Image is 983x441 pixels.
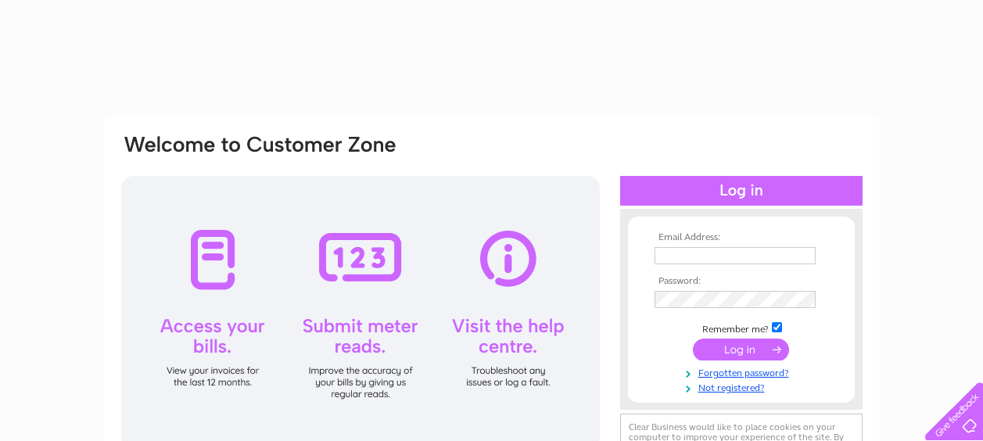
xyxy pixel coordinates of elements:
[651,276,832,287] th: Password:
[655,379,832,394] a: Not registered?
[651,320,832,335] td: Remember me?
[693,339,789,360] input: Submit
[651,232,832,243] th: Email Address:
[655,364,832,379] a: Forgotten password?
